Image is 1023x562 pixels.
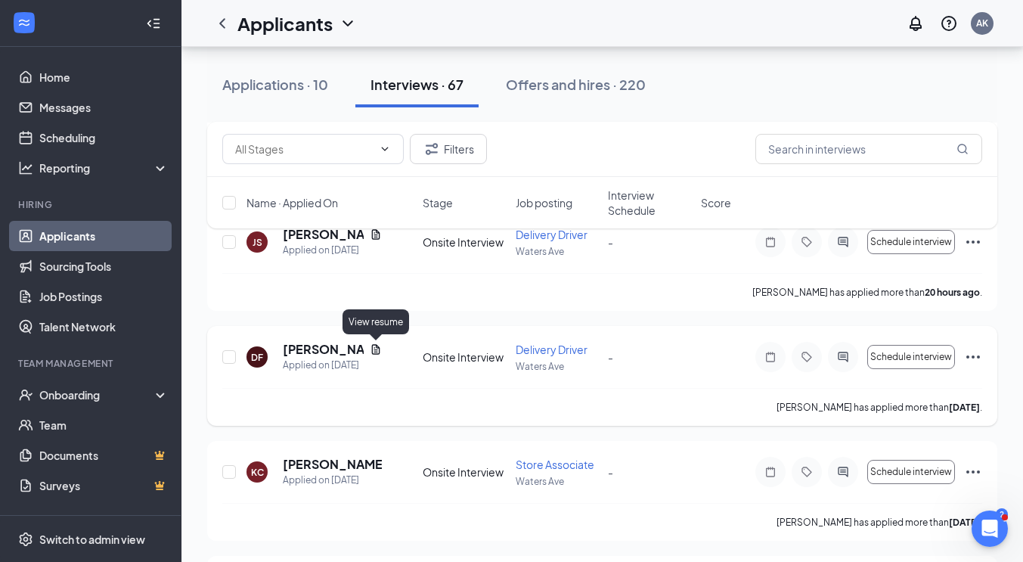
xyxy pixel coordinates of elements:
b: [DATE] [949,402,980,413]
svg: MagnifyingGlass [956,143,969,155]
span: - [608,465,613,479]
div: Onboarding [39,387,156,402]
a: Scheduling [39,123,169,153]
div: Applied on [DATE] [283,243,382,258]
p: Waters Ave [516,475,600,488]
b: 20 hours ago [925,287,980,298]
div: Onsite Interview [423,464,507,480]
p: Waters Ave [516,245,600,258]
span: Store Associate [516,458,594,471]
div: DF [251,351,263,364]
button: Schedule interview [867,345,955,369]
svg: Tag [798,466,816,478]
div: Applications · 10 [222,75,328,94]
div: View resume [343,309,409,334]
span: Job posting [516,195,572,210]
svg: ChevronLeft [213,14,231,33]
span: Schedule interview [870,352,952,362]
h1: Applicants [237,11,333,36]
svg: WorkstreamLogo [17,15,32,30]
a: Team [39,410,169,440]
svg: Tag [798,351,816,363]
button: Schedule interview [867,460,955,484]
div: Onsite Interview [423,349,507,365]
span: Score [701,195,731,210]
svg: ActiveChat [834,466,852,478]
p: [PERSON_NAME] has applied more than . [777,401,982,414]
span: Stage [423,195,453,210]
p: [PERSON_NAME] has applied more than . [752,286,982,299]
span: Name · Applied On [246,195,338,210]
input: All Stages [235,141,373,157]
div: 2 [996,508,1008,521]
svg: Filter [423,140,441,158]
a: SurveysCrown [39,470,169,501]
svg: Document [370,343,382,356]
svg: Notifications [907,14,925,33]
input: Search in interviews [755,134,982,164]
svg: ActiveChat [834,351,852,363]
svg: ChevronDown [379,143,391,155]
div: Hiring [18,198,166,211]
span: Schedule interview [870,467,952,477]
a: Messages [39,92,169,123]
svg: Ellipses [964,348,982,366]
b: [DATE] [949,517,980,528]
svg: Note [761,466,780,478]
div: AK [976,17,988,29]
span: - [608,350,613,364]
a: Home [39,62,169,92]
div: Applied on [DATE] [283,358,382,373]
iframe: Intercom live chat [972,511,1008,547]
p: [PERSON_NAME] has applied more than . [777,516,982,529]
a: Applicants [39,221,169,251]
svg: Analysis [18,160,33,175]
h5: [PERSON_NAME] [283,341,364,358]
svg: Collapse [146,16,161,31]
div: Team Management [18,357,166,370]
svg: UserCheck [18,387,33,402]
a: Sourcing Tools [39,251,169,281]
svg: Note [761,351,780,363]
div: Interviews · 67 [370,75,463,94]
svg: ChevronDown [339,14,357,33]
a: Talent Network [39,312,169,342]
a: Job Postings [39,281,169,312]
div: Applied on [DATE] [283,473,382,488]
div: Switch to admin view [39,532,145,547]
span: Interview Schedule [608,188,692,218]
span: Delivery Driver [516,343,587,356]
svg: QuestionInfo [940,14,958,33]
div: KC [251,466,264,479]
p: Waters Ave [516,360,600,373]
button: Filter Filters [410,134,487,164]
div: Reporting [39,160,169,175]
div: Offers and hires · 220 [506,75,646,94]
h5: [PERSON_NAME] [283,456,382,473]
a: DocumentsCrown [39,440,169,470]
svg: Ellipses [964,463,982,481]
svg: Settings [18,532,33,547]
